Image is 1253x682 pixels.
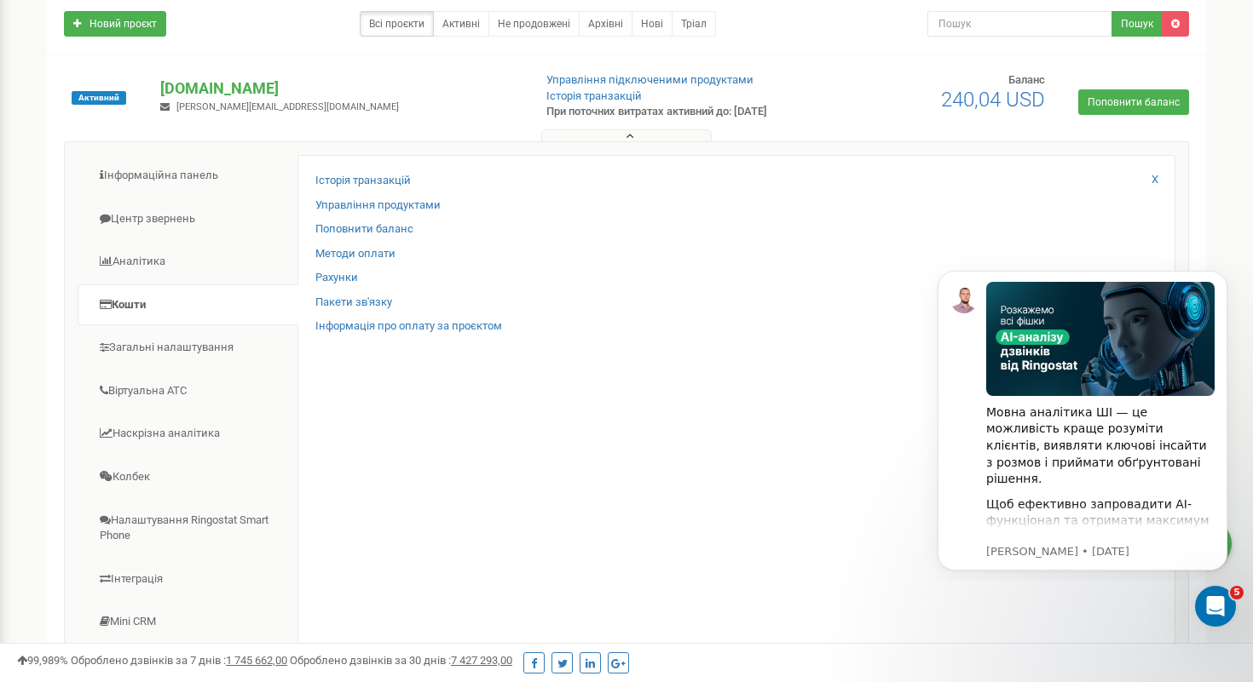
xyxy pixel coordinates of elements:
[315,246,396,262] a: Методи оплати
[78,456,298,498] a: Колбек
[912,255,1253,581] iframe: Intercom notifications message
[78,500,298,557] a: Налаштування Ringostat Smart Phone
[315,221,413,238] a: Поповнити баланс
[1230,586,1244,599] span: 5
[315,198,441,214] a: Управління продуктами
[451,654,512,667] u: 7 427 293,00
[1152,172,1158,188] a: X
[315,270,358,286] a: Рахунки
[78,559,298,600] a: Інтеграція
[71,654,287,667] span: Оброблено дзвінків за 7 днів :
[1008,73,1045,86] span: Баланс
[78,284,298,326] a: Кошти
[360,11,434,37] a: Всі проєкти
[546,73,754,86] a: Управління підключеними продуктами
[927,11,1113,37] input: Пошук
[78,370,298,412] a: Віртуальна АТС
[672,11,716,37] a: Тріал
[488,11,580,37] a: Не продовжені
[1195,586,1236,627] iframe: Intercom live chat
[315,173,411,189] a: Історія транзакцій
[78,327,298,369] a: Загальні налаштування
[632,11,673,37] a: Нові
[78,155,298,197] a: Інформаційна панель
[160,77,518,100] p: [DOMAIN_NAME]
[176,101,399,112] span: [PERSON_NAME][EMAIL_ADDRESS][DOMAIN_NAME]
[315,318,502,335] a: Інформація про оплату за проєктом
[78,601,298,643] a: Mini CRM
[78,241,298,283] a: Аналiтика
[433,11,489,37] a: Активні
[17,654,68,667] span: 99,989%
[546,104,809,120] p: При поточних витратах активний до: [DATE]
[290,654,512,667] span: Оброблено дзвінків за 30 днів :
[579,11,632,37] a: Архівні
[78,413,298,455] a: Наскрізна аналітика
[72,91,126,105] span: Активний
[64,11,166,37] a: Новий проєкт
[78,198,298,240] a: Центр звернень
[546,89,642,102] a: Історія транзакцій
[1078,89,1189,115] a: Поповнити баланс
[941,88,1045,112] span: 240,04 USD
[1112,11,1163,37] button: Пошук
[226,654,287,667] u: 1 745 662,00
[315,295,392,311] a: Пакети зв'язку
